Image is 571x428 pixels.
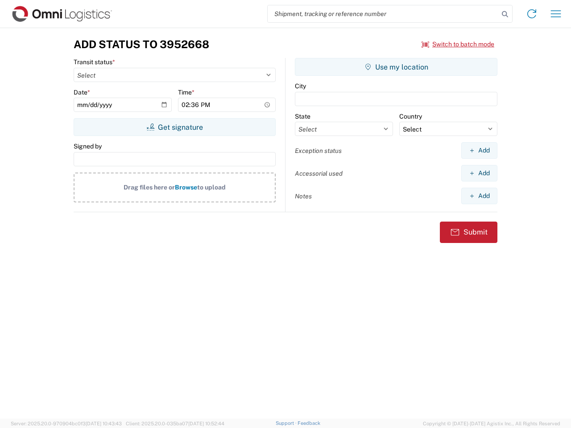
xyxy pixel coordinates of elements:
[295,112,310,120] label: State
[461,142,497,159] button: Add
[423,420,560,428] span: Copyright © [DATE]-[DATE] Agistix Inc., All Rights Reserved
[422,37,494,52] button: Switch to batch mode
[399,112,422,120] label: Country
[295,147,342,155] label: Exception status
[197,184,226,191] span: to upload
[276,420,298,426] a: Support
[188,421,224,426] span: [DATE] 10:52:44
[440,222,497,243] button: Submit
[74,58,115,66] label: Transit status
[124,184,175,191] span: Drag files here or
[74,118,276,136] button: Get signature
[295,58,497,76] button: Use my location
[74,38,209,51] h3: Add Status to 3952668
[461,188,497,204] button: Add
[74,142,102,150] label: Signed by
[295,192,312,200] label: Notes
[126,421,224,426] span: Client: 2025.20.0-035ba07
[74,88,90,96] label: Date
[268,5,499,22] input: Shipment, tracking or reference number
[178,88,194,96] label: Time
[298,420,320,426] a: Feedback
[86,421,122,426] span: [DATE] 10:43:43
[175,184,197,191] span: Browse
[295,169,343,177] label: Accessorial used
[295,82,306,90] label: City
[461,165,497,181] button: Add
[11,421,122,426] span: Server: 2025.20.0-970904bc0f3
